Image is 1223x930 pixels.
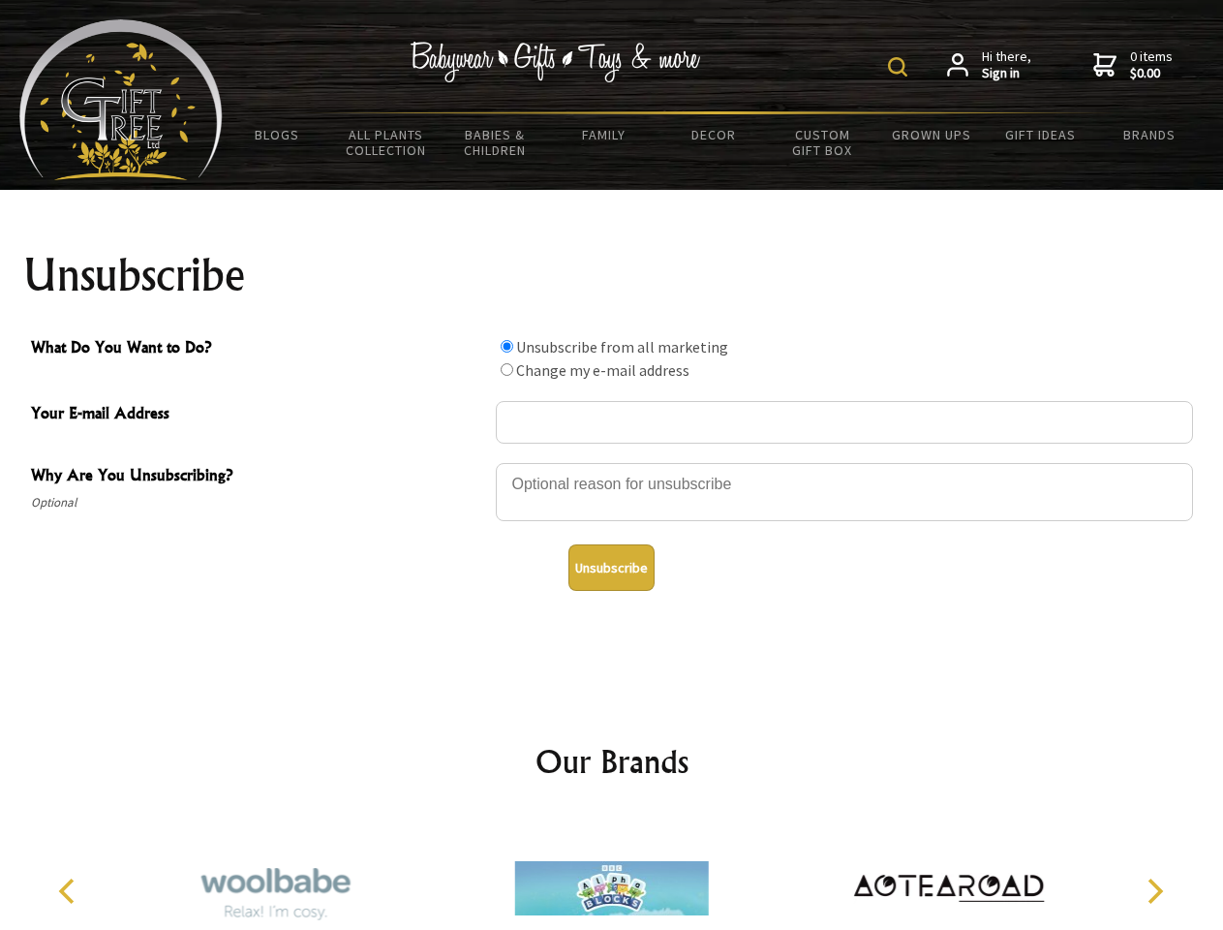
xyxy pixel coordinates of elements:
[516,360,689,380] label: Change my e-mail address
[223,114,332,155] a: BLOGS
[48,870,91,913] button: Previous
[568,544,655,591] button: Unsubscribe
[1130,65,1173,82] strong: $0.00
[411,42,701,82] img: Babywear - Gifts - Toys & more
[1130,47,1173,82] span: 0 items
[23,252,1201,298] h1: Unsubscribe
[986,114,1095,155] a: Gift Ideas
[1095,114,1205,155] a: Brands
[1093,48,1173,82] a: 0 items$0.00
[550,114,659,155] a: Family
[31,335,486,363] span: What Do You Want to Do?
[658,114,768,155] a: Decor
[441,114,550,170] a: Babies & Children
[31,463,486,491] span: Why Are You Unsubscribing?
[31,401,486,429] span: Your E-mail Address
[501,340,513,353] input: What Do You Want to Do?
[888,57,907,77] img: product search
[19,19,223,180] img: Babyware - Gifts - Toys and more...
[496,463,1193,521] textarea: Why Are You Unsubscribing?
[982,48,1031,82] span: Hi there,
[501,363,513,376] input: What Do You Want to Do?
[1133,870,1176,913] button: Next
[332,114,442,170] a: All Plants Collection
[947,48,1031,82] a: Hi there,Sign in
[768,114,877,170] a: Custom Gift Box
[516,337,728,356] label: Unsubscribe from all marketing
[982,65,1031,82] strong: Sign in
[496,401,1193,444] input: Your E-mail Address
[876,114,986,155] a: Grown Ups
[31,491,486,514] span: Optional
[39,738,1185,785] h2: Our Brands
